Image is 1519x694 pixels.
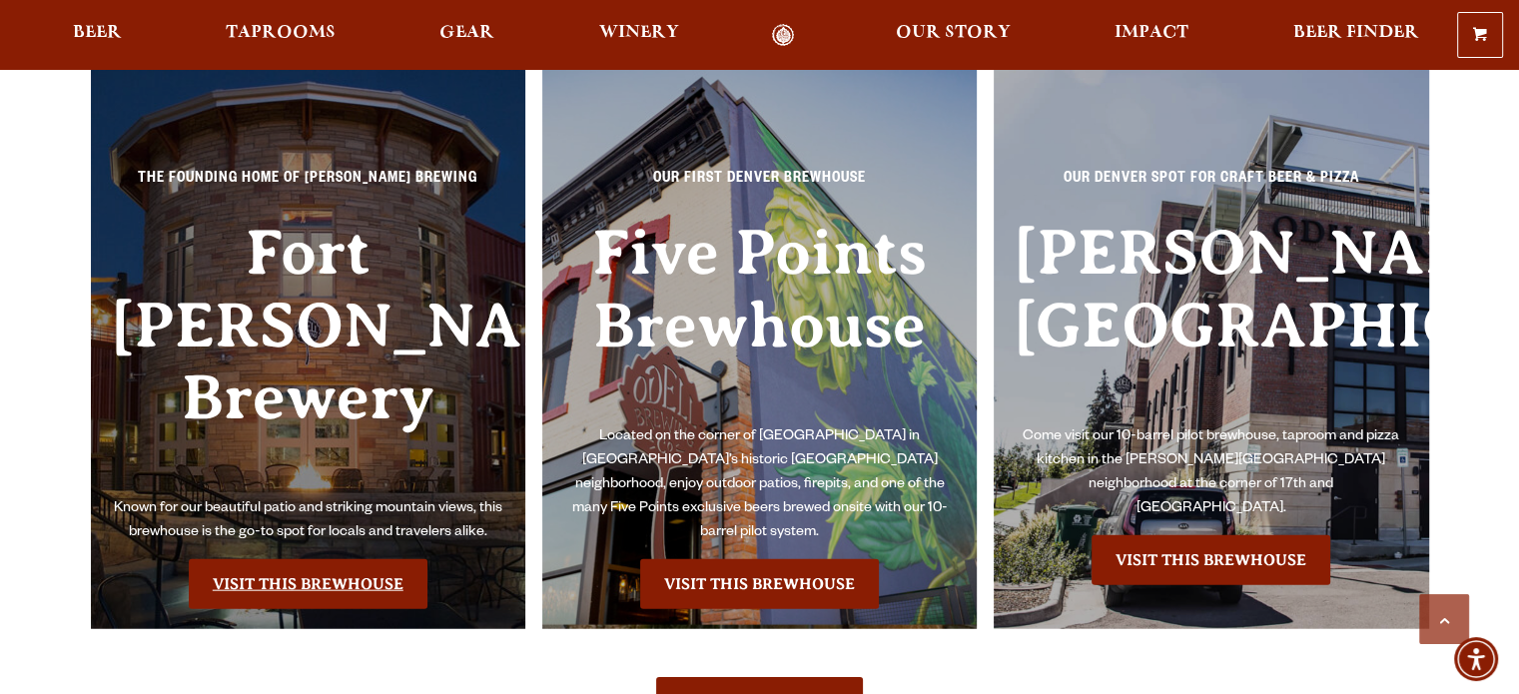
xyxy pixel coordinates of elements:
[213,24,349,47] a: Taprooms
[111,168,506,204] p: The Founding Home of [PERSON_NAME] Brewing
[426,24,507,47] a: Gear
[1419,594,1469,644] a: Scroll to top
[73,25,122,41] span: Beer
[1092,535,1330,585] a: Visit the Sloan’s Lake Brewhouse
[1014,168,1409,204] p: Our Denver spot for craft beer & pizza
[1014,425,1409,521] p: Come visit our 10-barrel pilot brewhouse, taproom and pizza kitchen in the [PERSON_NAME][GEOGRAPH...
[586,24,692,47] a: Winery
[60,24,135,47] a: Beer
[111,217,506,497] h3: Fort [PERSON_NAME] Brewery
[1292,25,1418,41] span: Beer Finder
[562,217,958,425] h3: Five Points Brewhouse
[1115,25,1188,41] span: Impact
[640,559,879,609] a: Visit the Five Points Brewhouse
[226,25,336,41] span: Taprooms
[896,25,1011,41] span: Our Story
[562,425,958,545] p: Located on the corner of [GEOGRAPHIC_DATA] in [GEOGRAPHIC_DATA]’s historic [GEOGRAPHIC_DATA] neig...
[1279,24,1431,47] a: Beer Finder
[599,25,679,41] span: Winery
[562,168,958,204] p: Our First Denver Brewhouse
[439,25,494,41] span: Gear
[1102,24,1201,47] a: Impact
[1454,637,1498,681] div: Accessibility Menu
[746,24,821,47] a: Odell Home
[1014,217,1409,425] h3: [PERSON_NAME][GEOGRAPHIC_DATA]
[189,559,427,609] a: Visit the Fort Collin's Brewery & Taproom
[111,497,506,545] p: Known for our beautiful patio and striking mountain views, this brewhouse is the go-to spot for l...
[883,24,1024,47] a: Our Story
